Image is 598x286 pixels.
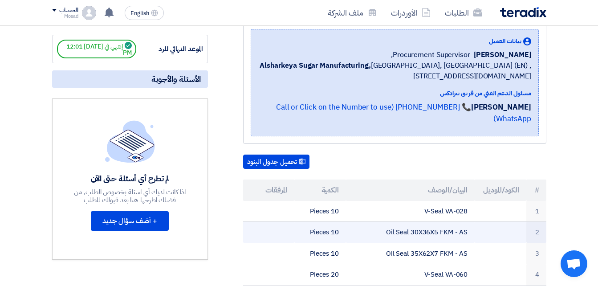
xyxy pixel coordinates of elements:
[105,120,155,162] img: empty_state_list.svg
[82,6,96,20] img: profile_test.png
[384,2,438,23] a: الأوردرات
[391,49,470,60] span: Procurement Supervisor,
[471,102,531,113] strong: [PERSON_NAME]
[91,211,169,231] button: + أضف سؤال جديد
[243,180,295,201] th: المرفقات
[59,7,78,14] div: الحساب
[125,6,164,20] button: English
[258,89,531,98] div: مسئول الدعم الفني من فريق تيرادكس
[57,40,136,58] span: إنتهي في [DATE] 12:01 PM
[526,243,546,264] td: 3
[321,2,384,23] a: ملف الشركة
[526,264,546,286] td: 4
[346,222,475,243] td: Oil Seal 30X36X5 FKM - AS
[151,74,201,84] span: الأسئلة والأجوبة
[489,37,521,46] span: بيانات العميل
[526,180,546,201] th: #
[65,173,195,184] div: لم تطرح أي أسئلة حتى الآن
[52,14,78,19] div: Mosad
[130,10,149,16] span: English
[294,264,346,286] td: 20 Pieces
[243,155,309,169] button: تحميل جدول البنود
[561,250,587,277] div: Open chat
[526,222,546,243] td: 2
[346,180,475,201] th: البيان/الوصف
[294,222,346,243] td: 10 Pieces
[474,49,531,60] span: [PERSON_NAME]
[65,188,195,204] div: اذا كانت لديك أي اسئلة بخصوص الطلب, من فضلك اطرحها هنا بعد قبولك للطلب
[294,201,346,222] td: 10 Pieces
[346,201,475,222] td: V-Seal VA-028
[346,264,475,286] td: V-Seal VA-060
[260,60,371,71] b: Alsharkeya Sugar Manufacturing,
[294,243,346,264] td: 10 Pieces
[276,102,531,124] a: 📞 [PHONE_NUMBER] (Call or Click on the Number to use WhatsApp)
[294,180,346,201] th: الكمية
[475,180,526,201] th: الكود/الموديل
[258,60,531,82] span: [GEOGRAPHIC_DATA], [GEOGRAPHIC_DATA] (EN) ,[STREET_ADDRESS][DOMAIN_NAME]
[438,2,489,23] a: الطلبات
[526,201,546,222] td: 1
[500,7,546,17] img: Teradix logo
[136,44,203,54] div: الموعد النهائي للرد
[346,243,475,264] td: Oil Seal 35X62X7 FKM - AS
